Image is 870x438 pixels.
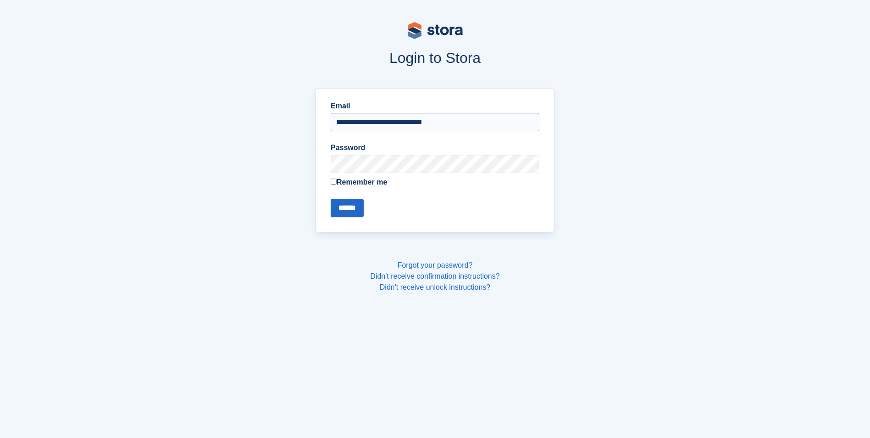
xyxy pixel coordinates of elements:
input: Remember me [331,179,337,185]
label: Password [331,142,539,153]
img: stora-logo-53a41332b3708ae10de48c4981b4e9114cc0af31d8433b30ea865607fb682f29.svg [408,22,463,39]
a: Didn't receive unlock instructions? [380,283,490,291]
a: Forgot your password? [398,261,473,269]
label: Remember me [331,177,539,188]
label: Email [331,101,539,112]
h1: Login to Stora [141,50,730,66]
a: Didn't receive confirmation instructions? [370,272,499,280]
